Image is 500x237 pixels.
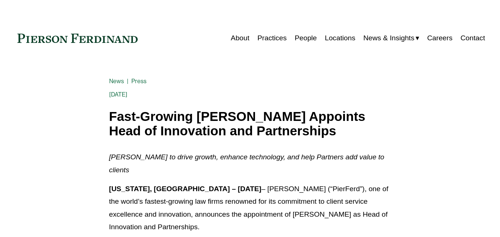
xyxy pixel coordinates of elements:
[460,31,485,45] a: Contact
[131,78,147,85] a: Press
[109,185,262,193] strong: [US_STATE], [GEOGRAPHIC_DATA] – [DATE]
[109,91,128,98] span: [DATE]
[109,78,124,85] a: News
[109,153,386,174] em: [PERSON_NAME] to drive growth, enhance technology, and help Partners add value to clients
[325,31,355,45] a: Locations
[109,109,391,138] h1: Fast-Growing [PERSON_NAME] Appoints Head of Innovation and Partnerships
[363,31,419,45] a: folder dropdown
[363,32,415,45] span: News & Insights
[427,31,452,45] a: Careers
[295,31,317,45] a: People
[257,31,286,45] a: Practices
[109,183,391,234] p: – [PERSON_NAME] (“PierFerd”), one of the world’s fastest-growing law firms renowned for its commi...
[231,31,249,45] a: About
